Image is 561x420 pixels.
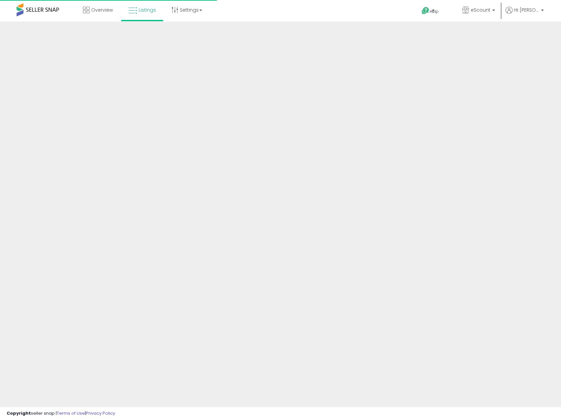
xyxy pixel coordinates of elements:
span: Hi [PERSON_NAME] [514,7,539,13]
span: eScount [471,7,490,13]
a: Help [416,2,452,22]
span: Help [430,9,439,14]
a: Hi [PERSON_NAME] [506,7,544,22]
span: Listings [139,7,156,13]
i: Get Help [421,7,430,15]
span: Overview [91,7,113,13]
